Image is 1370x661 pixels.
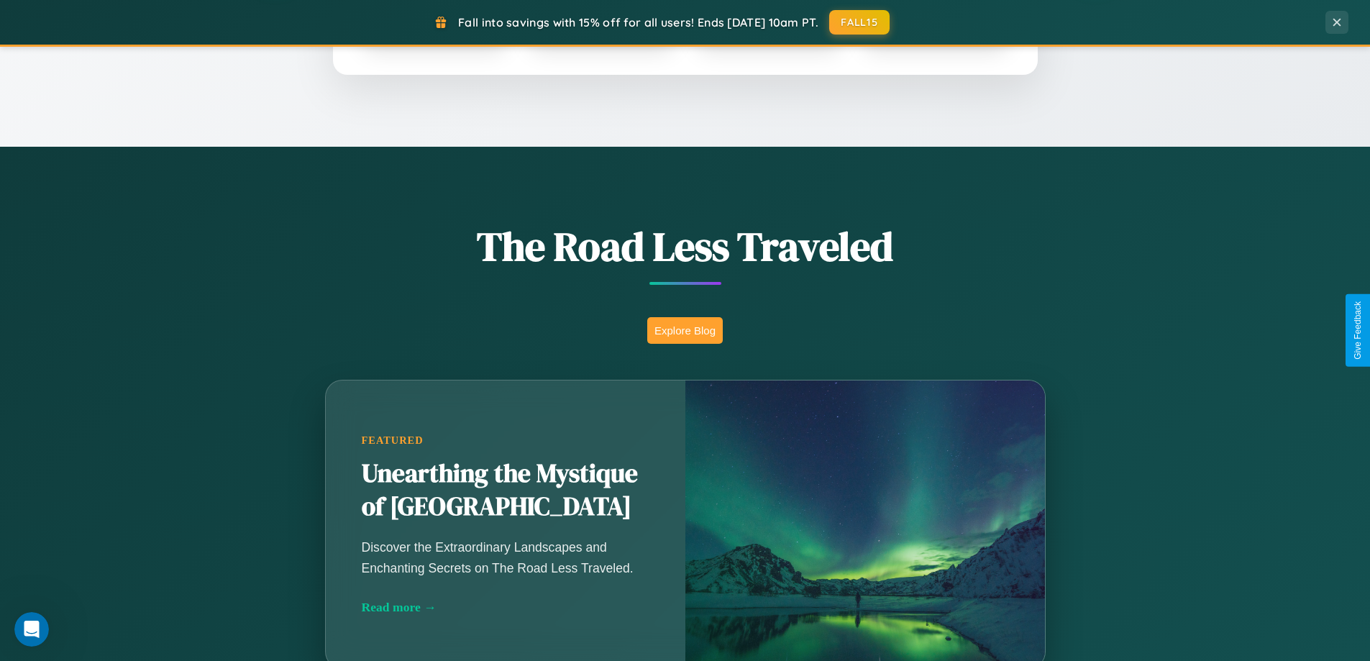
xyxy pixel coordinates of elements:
h2: Unearthing the Mystique of [GEOGRAPHIC_DATA] [362,457,649,524]
button: FALL15 [829,10,890,35]
iframe: Intercom live chat [14,612,49,647]
div: Featured [362,434,649,447]
h1: The Road Less Traveled [254,219,1117,274]
button: Explore Blog [647,317,723,344]
p: Discover the Extraordinary Landscapes and Enchanting Secrets on The Road Less Traveled. [362,537,649,578]
div: Give Feedback [1353,301,1363,360]
div: Read more → [362,600,649,615]
span: Fall into savings with 15% off for all users! Ends [DATE] 10am PT. [458,15,818,29]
